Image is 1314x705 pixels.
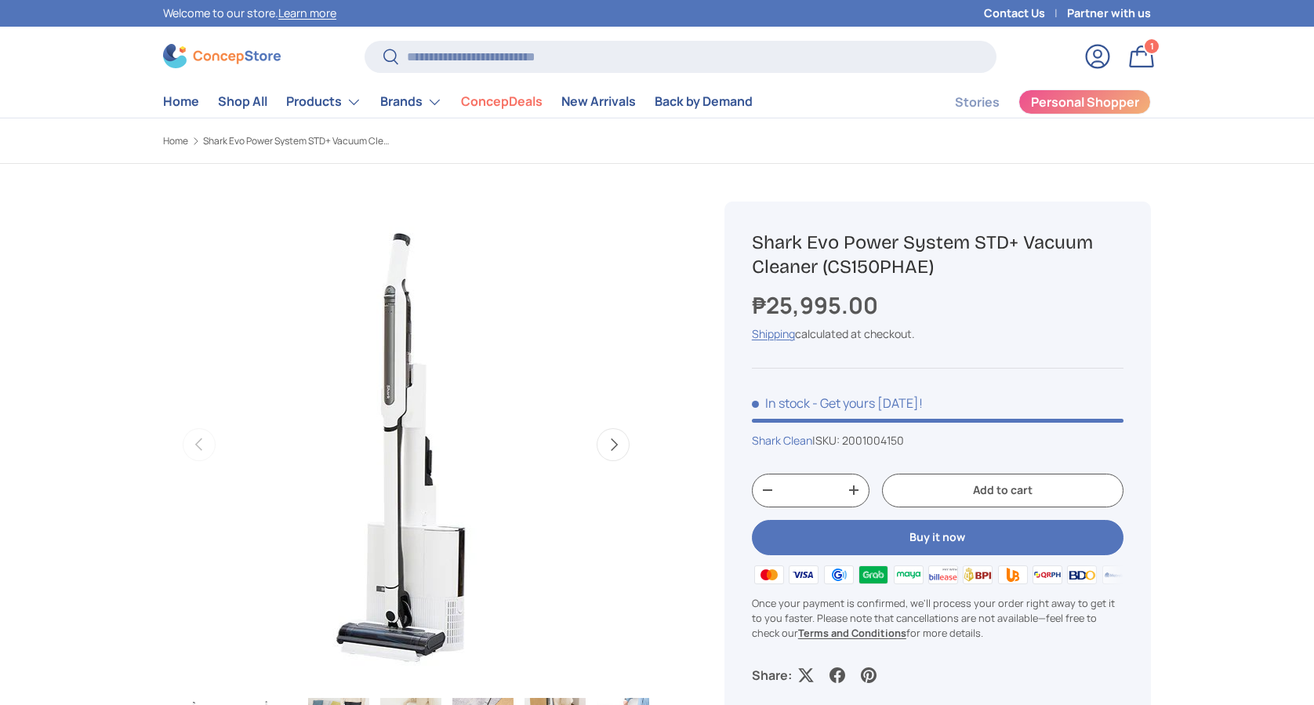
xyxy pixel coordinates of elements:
a: Learn more [278,5,336,20]
img: bdo [1065,563,1099,587]
strong: ₱25,995.00 [752,289,882,321]
a: Terms and Conditions [798,626,906,640]
span: In stock [752,394,810,412]
span: Personal Shopper [1031,96,1139,108]
a: Shop All [218,86,267,117]
a: New Arrivals [561,86,636,117]
a: Home [163,136,188,146]
img: bpi [960,563,995,587]
a: Back by Demand [655,86,753,117]
span: 2001004150 [842,433,904,448]
p: Share: [752,666,792,685]
img: ubp [995,563,1029,587]
a: Shipping [752,326,795,341]
img: grabpay [856,563,891,587]
nav: Secondary [917,86,1151,118]
a: Home [163,86,199,117]
img: qrph [1030,563,1065,587]
a: Brands [380,86,442,118]
img: visa [786,563,821,587]
img: metrobank [1100,563,1134,587]
summary: Brands [371,86,452,118]
a: Shark Clean [752,433,812,448]
nav: Breadcrumbs [163,134,687,148]
img: ConcepStore [163,44,281,68]
img: billease [926,563,960,587]
img: maya [891,563,925,587]
a: Contact Us [984,5,1067,22]
a: Products [286,86,361,118]
div: calculated at checkout. [752,325,1123,342]
span: 1 [1150,40,1154,52]
nav: Primary [163,86,753,118]
span: | [812,433,904,448]
a: Personal Shopper [1018,89,1151,114]
a: Stories [955,87,1000,118]
p: Welcome to our store. [163,5,336,22]
a: Partner with us [1067,5,1151,22]
p: Once your payment is confirmed, we'll process your order right away to get it to you faster. Plea... [752,596,1123,641]
a: Shark Evo Power System STD+ Vacuum Cleaner (CS150PHAE) [203,136,391,146]
summary: Products [277,86,371,118]
button: Buy it now [752,520,1123,555]
a: ConcepDeals [461,86,543,117]
p: - Get yours [DATE]! [812,394,923,412]
img: gcash [822,563,856,587]
span: SKU: [815,433,840,448]
img: master [752,563,786,587]
button: Add to cart [882,474,1123,507]
h1: Shark Evo Power System STD+ Vacuum Cleaner (CS150PHAE) [752,231,1123,279]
